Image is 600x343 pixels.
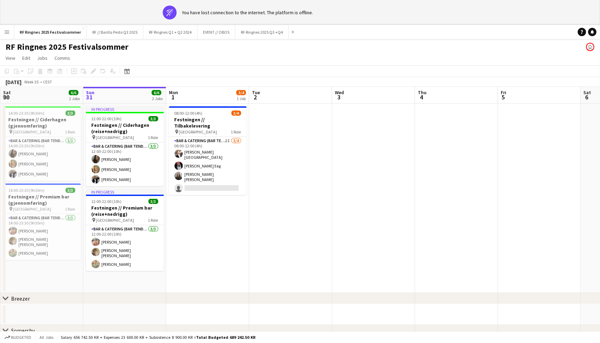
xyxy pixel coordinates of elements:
[231,129,241,134] span: 1 Role
[13,206,51,212] span: [GEOGRAPHIC_DATA]
[43,79,52,84] div: CEST
[586,43,594,51] app-user-avatar: Mille Berger
[3,106,81,181] app-job-card: 14:00-23:30 (9h30m)3/3Festningen // Ciderhagen (gjennomføring) [GEOGRAPHIC_DATA]1 RoleBar & Cater...
[66,111,75,116] span: 3/3
[66,188,75,193] span: 3/3
[418,89,426,96] span: Thu
[13,129,51,134] span: [GEOGRAPHIC_DATA]
[3,54,18,63] a: View
[96,135,134,140] span: [GEOGRAPHIC_DATA]
[168,93,178,101] span: 1
[6,79,22,85] div: [DATE]
[6,42,128,52] h1: RF Ringnes 2025 Festivalsommer
[92,199,122,204] span: 12:00-22:00 (10h)
[417,93,426,101] span: 4
[86,106,164,112] div: In progress
[86,189,164,271] app-job-card: In progress12:00-22:00 (10h)3/3Festningen // Premium bar (reise+nedrigg) [GEOGRAPHIC_DATA]1 RoleB...
[196,335,255,340] span: Total Budgeted 689 242.50 KR
[237,96,246,101] div: 1 Job
[148,135,158,140] span: 1 Role
[3,137,81,181] app-card-role: Bar & Catering (Bar Tender)3/314:00-23:30 (9h30m)[PERSON_NAME][PERSON_NAME][PERSON_NAME]
[149,116,158,121] span: 3/3
[61,335,255,340] div: Salary 656 742.50 KR + Expenses 23 600.00 KR + Subsistence 8 900.00 KR =
[143,25,197,39] button: RF Ringnes Q1 + Q2 2024
[500,93,506,101] span: 5
[37,55,48,61] span: Jobs
[22,55,30,61] span: Edit
[148,218,158,223] span: 1 Role
[197,25,235,39] button: EVENT // OBOS
[149,199,158,204] span: 3/3
[14,25,87,39] button: RF Ringnes 2025 Festivalsommer
[54,55,70,61] span: Comms
[23,79,40,84] span: Week 35
[175,111,203,116] span: 08:00-12:00 (4h)
[3,116,81,129] h3: Festningen // Ciderhagen (gjennomføring)
[179,129,217,134] span: [GEOGRAPHIC_DATA]
[92,116,122,121] span: 12:00-22:00 (10h)
[9,111,45,116] span: 14:00-23:30 (9h30m)
[86,225,164,271] app-card-role: Bar & Catering (Bar Tender)3/312:00-22:00 (10h)[PERSON_NAME][PERSON_NAME] [PERSON_NAME][PERSON_NAME]
[584,89,591,96] span: Sat
[169,116,247,129] h3: Festningen // Tilbakelevering
[34,54,50,63] a: Jobs
[11,327,35,334] div: Somersby
[87,25,143,39] button: RF // Barilla Pesto Q3 2025
[69,96,80,101] div: 2 Jobs
[3,334,32,341] button: Budgeted
[236,90,246,95] span: 3/4
[251,93,260,101] span: 2
[86,106,164,186] app-job-card: In progress12:00-22:00 (10h)3/3Festningen // Ciderhagen (reise+nedrigg) [GEOGRAPHIC_DATA]1 RoleBa...
[69,90,78,95] span: 6/6
[86,189,164,195] div: In progress
[65,129,75,134] span: 1 Role
[169,106,247,195] app-job-card: 08:00-12:00 (4h)3/4Festningen // Tilbakelevering [GEOGRAPHIC_DATA]1 RoleBar & Catering (Bar Tende...
[2,93,11,101] span: 30
[3,194,81,206] h3: Festningen // Premium bar (gjennomføring)
[11,335,31,340] span: Budgeted
[182,9,313,16] div: You have lost connection to the internet. The platform is offline.
[86,89,94,96] span: Sun
[3,183,81,260] app-job-card: 14:00-23:30 (9h30m)3/3Festningen // Premium bar (gjennomføring) [GEOGRAPHIC_DATA]1 RoleBar & Cate...
[169,137,247,195] app-card-role: Bar & Catering (Bar Tender)2I3/408:00-12:00 (4h)[PERSON_NAME][GEOGRAPHIC_DATA][PERSON_NAME] Eeg[P...
[583,93,591,101] span: 6
[169,89,178,96] span: Mon
[152,96,163,101] div: 2 Jobs
[3,89,11,96] span: Sat
[86,142,164,186] app-card-role: Bar & Catering (Bar Tender)3/312:00-22:00 (10h)[PERSON_NAME][PERSON_NAME][PERSON_NAME]
[152,90,161,95] span: 6/6
[3,214,81,260] app-card-role: Bar & Catering (Bar Tender)3/314:00-23:30 (9h30m)[PERSON_NAME][PERSON_NAME] [PERSON_NAME][PERSON_...
[38,335,55,340] span: All jobs
[6,55,15,61] span: View
[501,89,506,96] span: Fri
[86,122,164,134] h3: Festningen // Ciderhagen (reise+nedrigg)
[334,93,344,101] span: 3
[231,111,241,116] span: 3/4
[52,54,73,63] a: Comms
[335,89,344,96] span: Wed
[96,218,134,223] span: [GEOGRAPHIC_DATA]
[86,205,164,217] h3: Festningen // Premium bar (reise+nedrigg)
[85,93,94,101] span: 31
[65,206,75,212] span: 1 Role
[11,295,30,302] div: Breezer
[235,25,289,39] button: RF Ringnes 2025 Q3 +Q4
[19,54,33,63] a: Edit
[252,89,260,96] span: Tue
[9,188,45,193] span: 14:00-23:30 (9h30m)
